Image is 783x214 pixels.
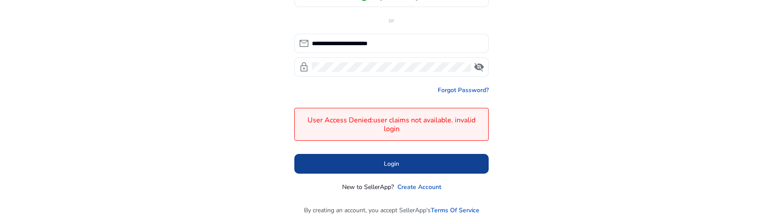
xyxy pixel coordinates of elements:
[299,62,309,72] span: lock
[294,154,489,174] button: Login
[294,16,489,25] p: or
[474,62,484,72] span: visibility_off
[384,159,399,168] span: Login
[342,182,394,192] p: New to SellerApp?
[299,38,309,49] span: mail
[397,182,441,192] a: Create Account
[438,86,489,95] a: Forgot Password?
[299,116,484,133] h4: User Access Denied:user claims not available. invalid login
